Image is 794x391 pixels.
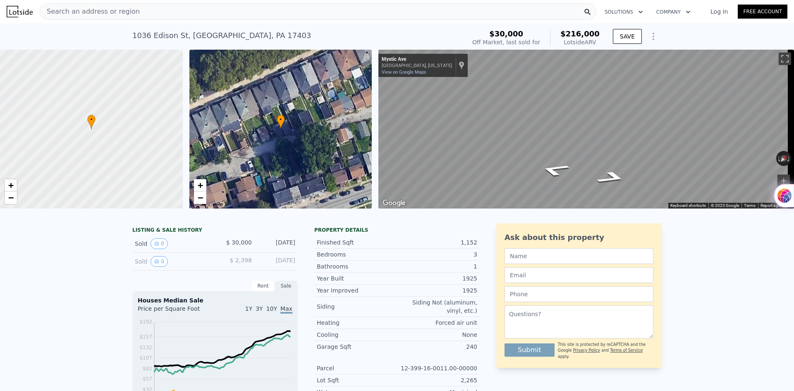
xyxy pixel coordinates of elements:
button: Rotate clockwise [787,151,792,166]
a: Zoom in [5,179,17,192]
div: Parcel [317,364,397,372]
div: • [87,115,96,129]
span: Search an address or region [40,7,140,17]
div: Map [378,50,794,209]
div: Forced air unit [397,319,477,327]
span: 3Y [256,305,263,312]
button: Solutions [598,5,650,19]
div: Off Market, last sold for [472,38,540,46]
span: + [8,180,14,190]
a: Zoom out [194,192,206,204]
tspan: $107 [139,355,152,361]
div: Siding [317,302,397,311]
a: View on Google Maps [382,70,426,75]
tspan: $157 [139,334,152,340]
a: Report a problem [761,203,792,208]
img: Lotside [7,6,33,17]
span: 1Y [245,305,252,312]
button: Rotate counterclockwise [776,151,781,166]
div: Heating [317,319,397,327]
button: View historical data [151,238,168,249]
div: Rent [251,281,275,291]
span: $30,000 [489,29,523,38]
input: Name [505,248,653,264]
div: Siding Not (aluminum, vinyl, etc.) [397,298,477,315]
div: Property details [314,227,480,233]
button: Submit [505,343,555,357]
tspan: $57 [143,376,152,382]
div: 1925 [397,286,477,295]
div: 1925 [397,274,477,283]
div: [GEOGRAPHIC_DATA], [US_STATE] [382,63,452,68]
div: 12-399-16-0011.00-00000 [397,364,477,372]
tspan: $82 [143,366,152,372]
div: Year Improved [317,286,397,295]
span: $216,000 [560,29,600,38]
a: Terms of Service [610,348,643,353]
span: • [87,116,96,123]
button: Zoom in [777,175,790,187]
a: Show location on map [459,61,464,70]
div: Bathrooms [317,262,397,271]
input: Phone [505,286,653,302]
button: Show Options [645,28,662,45]
button: View historical data [151,256,168,267]
div: Lot Sqft [317,376,397,384]
button: Company [650,5,697,19]
div: Garage Sqft [317,343,397,351]
div: LISTING & SALE HISTORY [132,227,298,235]
div: 3 [397,250,477,259]
span: − [197,192,203,203]
div: Houses Median Sale [138,296,292,305]
div: This site is protected by reCAPTCHA and the Google and apply. [558,342,653,360]
span: Max [280,305,292,314]
input: Email [505,267,653,283]
span: • [277,116,285,123]
span: $ 30,000 [226,239,252,246]
span: $ 2,398 [230,257,252,264]
div: 240 [397,343,477,351]
div: Mystic Ave [382,56,452,63]
div: Lotside ARV [560,38,600,46]
div: Cooling [317,331,397,339]
div: Price per Square Foot [138,305,215,318]
a: Zoom out [5,192,17,204]
span: − [8,192,14,203]
a: Zoom in [194,179,206,192]
div: 1 [397,262,477,271]
div: Finished Sqft [317,238,397,247]
div: 1036 Edison St , [GEOGRAPHIC_DATA] , PA 17403 [132,30,311,41]
div: Bedrooms [317,250,397,259]
tspan: $132 [139,345,152,350]
div: Sold [135,238,208,249]
tspan: $192 [139,319,152,325]
span: 10Y [266,305,277,312]
button: SAVE [613,29,642,44]
a: Log In [701,7,738,16]
path: Go East, Mystic Ave [585,168,639,187]
div: Sold [135,256,208,267]
a: Free Account [738,5,787,19]
div: [DATE] [258,256,295,267]
div: • [277,115,285,129]
img: Google [380,198,408,209]
div: Ask about this property [505,232,653,243]
a: Terms (opens in new tab) [744,203,756,208]
path: Go West, Mystic Ave [528,160,581,179]
div: None [397,331,477,339]
button: Keyboard shortcuts [670,203,706,209]
div: Year Built [317,274,397,283]
a: Open this area in Google Maps (opens a new window) [380,198,408,209]
button: Toggle fullscreen view [779,53,791,65]
div: 2,265 [397,376,477,384]
div: 1,152 [397,238,477,247]
div: [DATE] [258,238,295,249]
div: Street View [378,50,794,209]
span: + [197,180,203,190]
span: © 2025 Google [711,203,739,208]
button: Reset the view [776,151,791,166]
a: Privacy Policy [573,348,600,353]
div: Sale [275,281,298,291]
